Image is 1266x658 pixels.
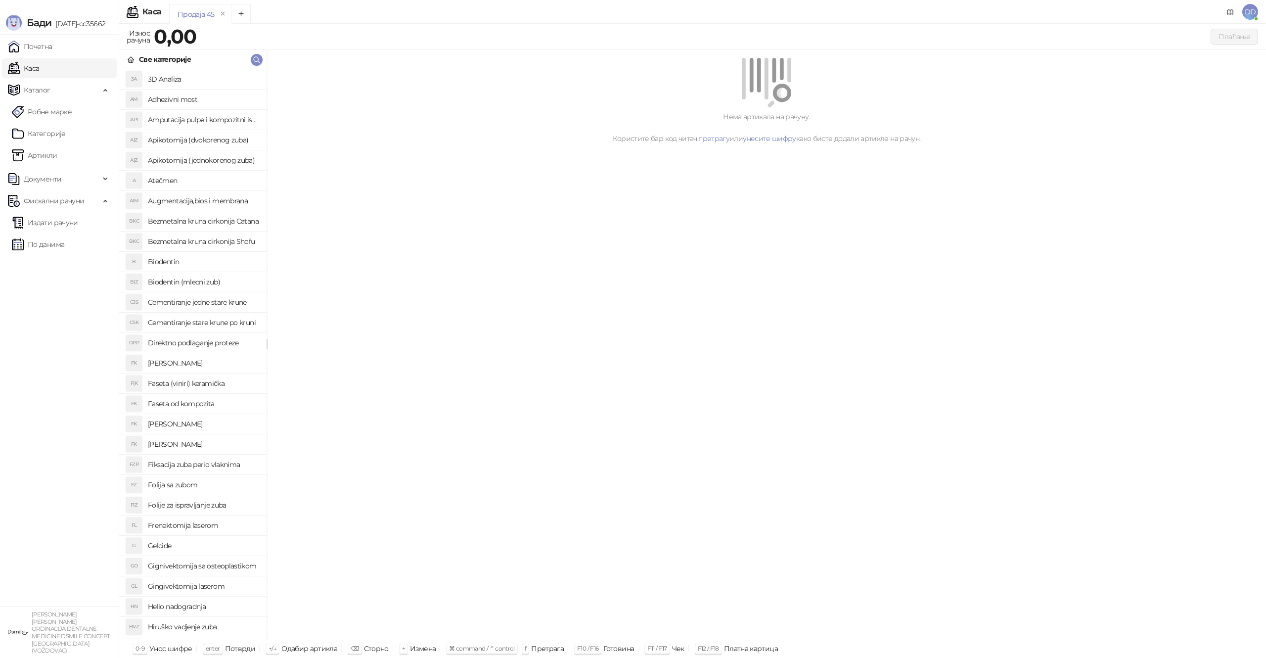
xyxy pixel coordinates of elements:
[148,355,259,371] h4: [PERSON_NAME]
[279,111,1254,144] div: Нема артикала на рачуну. Користите бар код читач, или како бисте додали артикле на рачун.
[126,335,142,351] div: DPP
[126,376,142,391] div: F(K
[148,274,259,290] h4: Biodentin (mlecni zub)
[12,145,57,165] a: ArtikliАртикли
[126,254,142,270] div: B
[126,132,142,148] div: A(Z
[126,416,142,432] div: FK
[126,193,142,209] div: AIM
[724,642,778,655] div: Платна картица
[126,558,142,574] div: GO
[743,134,796,143] a: унесите шифру
[225,642,256,655] div: Потврди
[148,477,259,493] h4: Folija sa zubom
[603,642,634,655] div: Готовина
[148,254,259,270] h4: Biodentin
[364,642,389,655] div: Сторно
[126,234,142,249] div: BKC
[281,642,337,655] div: Одабир артикла
[24,80,50,100] span: Каталог
[148,497,259,513] h4: Folije za ispravljanje zuba
[12,213,78,233] a: Издати рачуни
[126,619,142,635] div: HVZ
[8,622,28,642] img: 64x64-companyLogo-1dc69ecd-cf69-414d-b06f-ef92a12a082b.jpeg
[8,58,39,78] a: Каса
[531,642,564,655] div: Претрага
[148,416,259,432] h4: [PERSON_NAME]
[206,645,220,652] span: enter
[1211,29,1258,45] button: Плаћање
[647,645,667,652] span: F11 / F17
[126,71,142,87] div: 3A
[154,24,196,48] strong: 0,00
[8,37,52,56] a: Почетна
[51,19,105,28] span: [DATE]-cc35662
[24,191,84,211] span: Фискални рачуни
[126,173,142,188] div: A
[1242,4,1258,20] span: DD
[126,396,142,412] div: FK
[148,112,259,128] h4: Amputacija pulpe i kompozitni ispun
[148,517,259,533] h4: Frenektomija laserom
[126,92,142,107] div: AM
[402,645,405,652] span: +
[126,315,142,330] div: CSK
[269,645,276,652] span: ↑/↓
[149,642,192,655] div: Унос шифре
[178,9,215,20] div: Продаја 45
[148,599,259,614] h4: Helio nadogradnja
[24,169,61,189] span: Документи
[126,112,142,128] div: API
[142,8,161,16] div: Каса
[1222,4,1238,20] a: Документација
[148,436,259,452] h4: [PERSON_NAME]
[148,578,259,594] h4: Gingivektomija laserom
[12,102,72,122] a: Робне марке
[148,457,259,472] h4: Fiksacija zuba perio vlaknima
[148,193,259,209] h4: Augmentacija,bios i membrana
[12,235,64,254] a: По данима
[136,645,144,652] span: 0-9
[148,234,259,249] h4: Bezmetalna kruna cirkonija Shofu
[126,213,142,229] div: BKC
[6,15,22,31] img: Logo
[148,558,259,574] h4: Gignivektomija sa osteoplastikom
[672,642,684,655] div: Чек
[126,274,142,290] div: B(Z
[351,645,359,652] span: ⌫
[148,376,259,391] h4: Faseta (viniri) keramička
[148,396,259,412] h4: Faseta od kompozita
[231,4,251,24] button: Add tab
[148,71,259,87] h4: 3D Analiza
[126,355,142,371] div: FK
[148,294,259,310] h4: Cementiranje jedne stare krune
[32,611,110,654] small: [PERSON_NAME] [PERSON_NAME] ORDINACIJA DENTALNE MEDICINE DSMILE CONCEPT [GEOGRAPHIC_DATA] (VOŽDOVAC)
[577,645,598,652] span: F10 / F16
[449,645,515,652] span: ⌘ command / ⌃ control
[148,335,259,351] h4: Direktno podlaganje proteze
[148,538,259,554] h4: Gelcide
[12,124,66,143] a: Категорије
[698,645,719,652] span: F12 / F18
[148,132,259,148] h4: Apikotomija (dvokorenog zuba)
[126,517,142,533] div: FL
[148,173,259,188] h4: Atečmen
[125,27,152,47] div: Износ рачуна
[525,645,526,652] span: f
[217,10,229,18] button: remove
[698,134,729,143] a: претрагу
[148,315,259,330] h4: Cementiranje stare krune po kruni
[126,538,142,554] div: G
[148,92,259,107] h4: Adhezivni most
[148,213,259,229] h4: Bezmetalna kruna cirkonija Catana
[148,152,259,168] h4: Apikotomija (jednokorenog zuba)
[126,436,142,452] div: FK
[126,457,142,472] div: FZP
[126,497,142,513] div: FIZ
[126,599,142,614] div: HN
[27,17,51,29] span: Бади
[119,69,267,639] div: grid
[410,642,436,655] div: Измена
[148,619,259,635] h4: Hiruško vadjenje zuba
[126,294,142,310] div: CJS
